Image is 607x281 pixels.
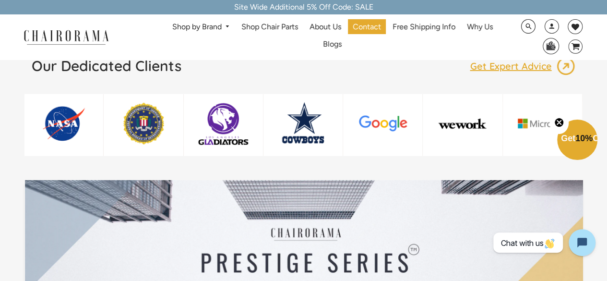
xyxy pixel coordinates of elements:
[305,19,346,34] a: About Us
[344,102,422,146] img: New_Project_5.png
[318,37,346,52] a: Blogs
[575,134,593,143] span: 10%
[557,121,597,161] div: Get10%OffClose teaser
[470,57,575,76] a: Get Expert Advice
[561,134,605,143] span: Get Off
[104,102,183,146] img: New_Project_1.png
[264,102,343,146] img: New_Project_4.png
[348,19,386,34] a: Contact
[167,20,235,35] a: Shop by Brand
[24,102,103,146] img: New_Project.png
[309,22,341,32] span: About Us
[155,19,510,55] nav: DesktopNavigation
[462,19,498,34] a: Why Us
[467,22,493,32] span: Why Us
[503,102,582,146] img: New_Project_7.png
[388,19,460,34] a: Free Shipping Info
[241,22,298,32] span: Shop Chair Parts
[393,22,455,32] span: Free Shipping Info
[549,112,569,134] button: Close teaser
[353,22,381,32] span: Contact
[184,102,263,146] img: New_Project_2.png
[237,19,303,34] a: Shop Chair Parts
[543,38,558,53] img: WhatsApp_Image_2024-07-12_at_16.23.01.webp
[423,102,502,146] img: New_Project_6.png
[470,60,556,73] p: Get Expert Advice
[18,28,114,45] img: chairorama
[556,57,575,76] img: image_13.png
[32,57,181,75] h2: Our Dedicated Clients
[323,39,342,49] span: Blogs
